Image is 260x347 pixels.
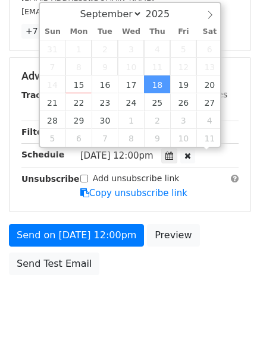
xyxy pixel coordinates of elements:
span: September 23, 2025 [92,93,118,111]
span: Mon [65,28,92,36]
strong: Tracking [21,90,61,100]
span: October 10, 2025 [170,129,196,147]
span: September 13, 2025 [196,58,223,75]
span: September 27, 2025 [196,93,223,111]
span: September 20, 2025 [196,75,223,93]
a: Send on [DATE] 12:00pm [9,224,144,247]
span: October 1, 2025 [118,111,144,129]
span: September 26, 2025 [170,93,196,111]
span: Thu [144,28,170,36]
a: Copy unsubscribe link [80,188,187,198]
span: September 7, 2025 [40,58,66,75]
span: Sun [40,28,66,36]
span: September 21, 2025 [40,93,66,111]
strong: Schedule [21,150,64,159]
span: October 8, 2025 [118,129,144,147]
span: October 4, 2025 [196,111,223,129]
label: Add unsubscribe link [93,172,180,185]
a: +7 more [21,24,66,39]
span: September 4, 2025 [144,40,170,58]
span: September 5, 2025 [170,40,196,58]
span: September 22, 2025 [65,93,92,111]
span: September 25, 2025 [144,93,170,111]
span: September 17, 2025 [118,75,144,93]
span: September 29, 2025 [65,111,92,129]
span: September 28, 2025 [40,111,66,129]
span: September 1, 2025 [65,40,92,58]
span: September 16, 2025 [92,75,118,93]
span: October 6, 2025 [65,129,92,147]
span: September 14, 2025 [40,75,66,93]
span: September 9, 2025 [92,58,118,75]
iframe: Chat Widget [201,290,260,347]
small: [EMAIL_ADDRESS][DOMAIN_NAME] [21,7,154,16]
span: September 10, 2025 [118,58,144,75]
span: September 15, 2025 [65,75,92,93]
a: Preview [147,224,199,247]
span: October 3, 2025 [170,111,196,129]
span: [DATE] 12:00pm [80,150,154,161]
span: October 5, 2025 [40,129,66,147]
span: August 31, 2025 [40,40,66,58]
span: September 8, 2025 [65,58,92,75]
span: September 19, 2025 [170,75,196,93]
span: September 3, 2025 [118,40,144,58]
span: October 11, 2025 [196,129,223,147]
span: October 7, 2025 [92,129,118,147]
input: Year [142,8,185,20]
span: October 2, 2025 [144,111,170,129]
span: Fri [170,28,196,36]
span: Sat [196,28,223,36]
span: September 6, 2025 [196,40,223,58]
span: September 2, 2025 [92,40,118,58]
span: Wed [118,28,144,36]
span: Tue [92,28,118,36]
strong: Unsubscribe [21,174,80,184]
span: September 11, 2025 [144,58,170,75]
strong: Filters [21,127,52,137]
a: Send Test Email [9,253,99,275]
span: September 12, 2025 [170,58,196,75]
h5: Advanced [21,70,239,83]
span: October 9, 2025 [144,129,170,147]
span: September 18, 2025 [144,75,170,93]
span: September 30, 2025 [92,111,118,129]
span: September 24, 2025 [118,93,144,111]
